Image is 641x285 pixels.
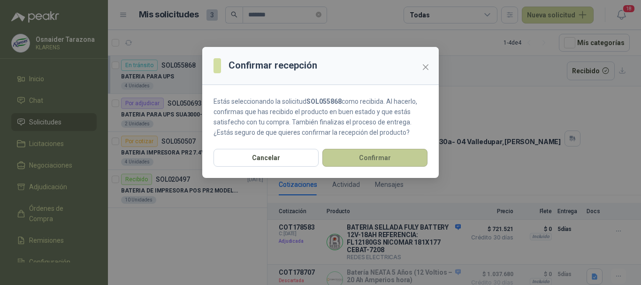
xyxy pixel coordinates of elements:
h3: Confirmar recepción [229,58,317,73]
span: close [422,63,429,71]
button: Confirmar [322,149,427,167]
button: Close [418,60,433,75]
p: Estás seleccionando la solicitud como recibida. Al hacerlo, confirmas que has recibido el product... [214,96,427,138]
strong: SOL055868 [306,98,342,105]
button: Cancelar [214,149,319,167]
